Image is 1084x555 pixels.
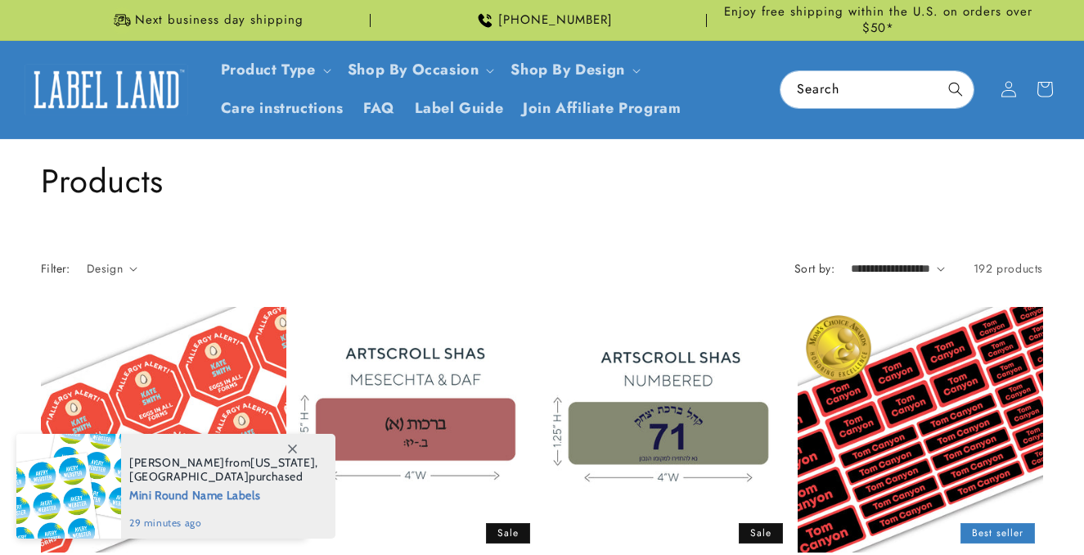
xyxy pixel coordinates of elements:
[211,51,338,89] summary: Product Type
[87,260,137,277] summary: Design (0 selected)
[211,89,353,128] a: Care instructions
[221,59,316,80] a: Product Type
[501,51,646,89] summary: Shop By Design
[498,12,613,29] span: [PHONE_NUMBER]
[87,260,123,277] span: Design
[415,99,504,118] span: Label Guide
[794,260,834,277] label: Sort by:
[405,89,514,128] a: Label Guide
[338,51,502,89] summary: Shop By Occasion
[523,99,681,118] span: Join Affiliate Program
[348,61,479,79] span: Shop By Occasion
[135,12,304,29] span: Next business day shipping
[511,59,624,80] a: Shop By Design
[41,260,70,277] h2: Filter:
[974,260,1043,277] span: 192 products
[129,469,249,484] span: [GEOGRAPHIC_DATA]
[250,455,315,470] span: [US_STATE]
[353,89,405,128] a: FAQ
[363,99,395,118] span: FAQ
[25,64,188,115] img: Label Land
[129,455,225,470] span: [PERSON_NAME]
[41,160,1043,202] h1: Products
[713,4,1043,36] span: Enjoy free shipping within the U.S. on orders over $50*
[938,71,974,107] button: Search
[129,456,318,484] span: from , purchased
[513,89,690,128] a: Join Affiliate Program
[221,99,344,118] span: Care instructions
[19,58,195,121] a: Label Land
